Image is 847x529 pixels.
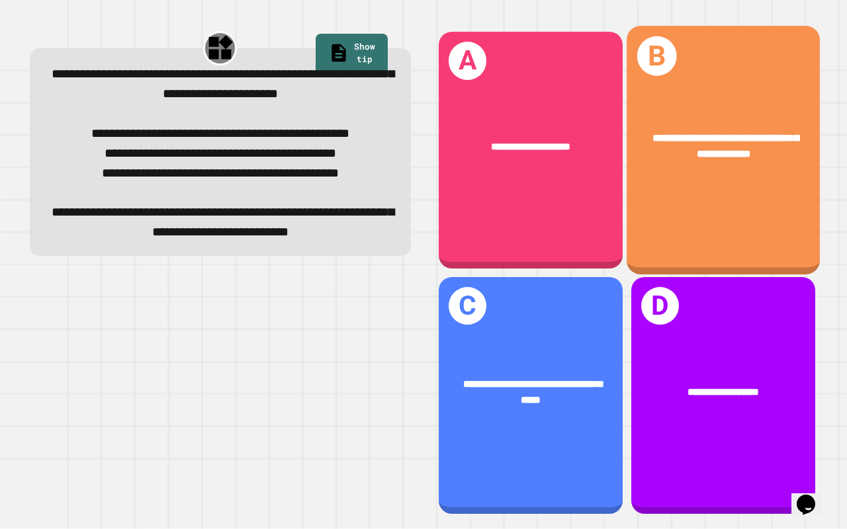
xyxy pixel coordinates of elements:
h1: A [449,42,486,79]
h1: D [641,287,679,325]
h1: B [637,36,676,76]
iframe: chat widget [791,476,834,516]
a: Show tip [316,34,388,75]
h1: C [449,287,486,325]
